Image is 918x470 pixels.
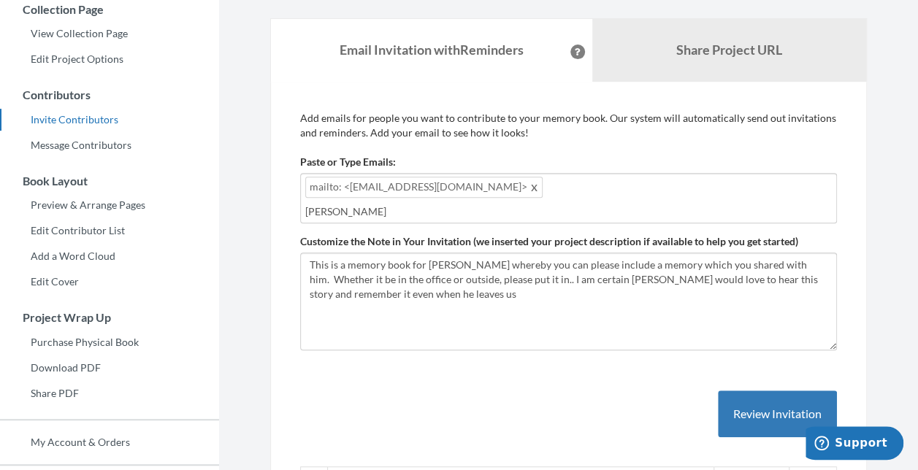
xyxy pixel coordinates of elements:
[340,42,524,58] strong: Email Invitation with Reminders
[806,426,903,463] iframe: Opens a widget where you can chat to one of our agents
[305,204,832,220] input: Add contributor email(s) here...
[1,311,219,324] h3: Project Wrap Up
[305,177,543,198] span: mailto: <[EMAIL_ADDRESS][DOMAIN_NAME]>
[300,234,798,249] label: Customize the Note in Your Invitation (we inserted your project description if available to help ...
[1,3,219,16] h3: Collection Page
[300,111,837,140] p: Add emails for people you want to contribute to your memory book. Our system will automatically s...
[1,88,219,101] h3: Contributors
[676,42,782,58] b: Share Project URL
[300,253,837,350] textarea: This is a memory book for [PERSON_NAME] whereby you can please include a memory which you shared ...
[1,174,219,188] h3: Book Layout
[718,390,837,438] button: Review Invitation
[300,155,396,169] label: Paste or Type Emails:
